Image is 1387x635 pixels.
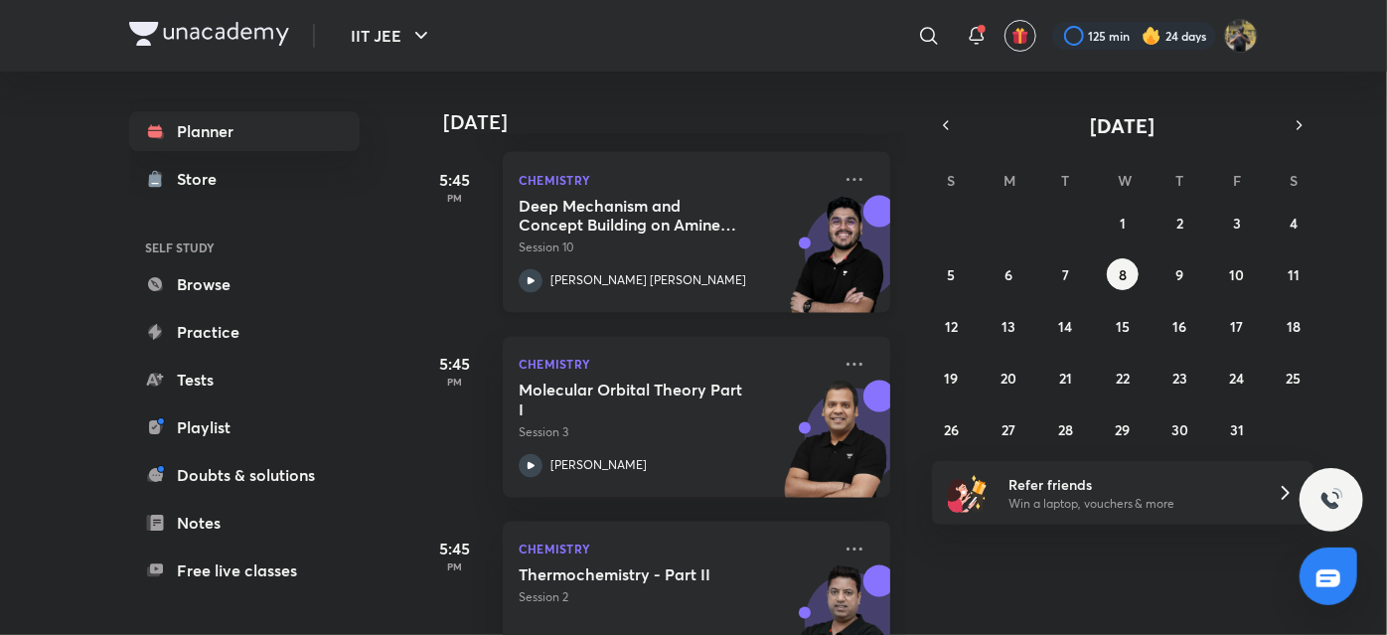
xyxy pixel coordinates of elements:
abbr: October 12, 2025 [945,317,958,336]
a: Free live classes [129,551,360,590]
p: [PERSON_NAME] [PERSON_NAME] [550,272,746,290]
p: Session 10 [519,239,831,257]
abbr: October 4, 2025 [1290,214,1298,233]
abbr: October 26, 2025 [944,420,959,439]
button: October 6, 2025 [993,258,1024,290]
h5: 5:45 [415,538,495,561]
img: Company Logo [129,22,289,46]
p: Session 2 [519,589,831,607]
button: IIT JEE [339,16,445,56]
button: October 12, 2025 [936,310,968,342]
h5: 5:45 [415,353,495,377]
abbr: October 20, 2025 [1001,369,1016,388]
button: October 30, 2025 [1163,413,1195,445]
h4: [DATE] [443,110,910,134]
button: October 8, 2025 [1107,258,1139,290]
abbr: October 24, 2025 [1229,369,1244,388]
abbr: October 27, 2025 [1002,420,1015,439]
abbr: October 18, 2025 [1287,317,1301,336]
button: October 18, 2025 [1278,310,1310,342]
abbr: October 23, 2025 [1172,369,1187,388]
a: Tests [129,360,360,399]
img: avatar [1011,27,1029,45]
abbr: October 15, 2025 [1116,317,1130,336]
button: [DATE] [960,111,1286,139]
button: avatar [1004,20,1036,52]
a: Planner [129,111,360,151]
abbr: October 16, 2025 [1172,317,1186,336]
button: October 27, 2025 [993,413,1024,445]
abbr: October 7, 2025 [1062,265,1069,284]
a: Practice [129,312,360,352]
button: October 7, 2025 [1050,258,1082,290]
abbr: October 31, 2025 [1230,420,1244,439]
abbr: October 30, 2025 [1171,420,1188,439]
abbr: October 6, 2025 [1004,265,1012,284]
button: October 24, 2025 [1221,362,1253,394]
abbr: October 25, 2025 [1287,369,1302,388]
img: KRISH JINDAL [1224,19,1258,53]
button: October 9, 2025 [1163,258,1195,290]
button: October 29, 2025 [1107,413,1139,445]
a: Browse [129,264,360,304]
abbr: Tuesday [1062,171,1070,190]
p: PM [415,561,495,573]
span: [DATE] [1091,112,1156,139]
p: Session 3 [519,424,831,442]
button: October 1, 2025 [1107,207,1139,238]
button: October 20, 2025 [993,362,1024,394]
a: Doubts & solutions [129,455,360,495]
abbr: Saturday [1290,171,1298,190]
button: October 17, 2025 [1221,310,1253,342]
abbr: Sunday [948,171,956,190]
button: October 13, 2025 [993,310,1024,342]
p: Chemistry [519,353,831,377]
abbr: October 17, 2025 [1230,317,1243,336]
abbr: Monday [1003,171,1015,190]
button: October 22, 2025 [1107,362,1139,394]
abbr: October 10, 2025 [1229,265,1244,284]
button: October 5, 2025 [936,258,968,290]
button: October 11, 2025 [1278,258,1310,290]
p: PM [415,377,495,389]
abbr: October 2, 2025 [1176,214,1183,233]
p: [PERSON_NAME] [550,457,647,475]
img: streak [1142,26,1161,46]
div: Store [177,167,229,191]
a: Notes [129,503,360,543]
h6: SELF STUDY [129,231,360,264]
button: October 10, 2025 [1221,258,1253,290]
abbr: October 11, 2025 [1288,265,1300,284]
abbr: October 22, 2025 [1116,369,1130,388]
a: Company Logo [129,22,289,51]
abbr: October 5, 2025 [948,265,956,284]
button: October 23, 2025 [1163,362,1195,394]
button: October 15, 2025 [1107,310,1139,342]
img: unacademy [781,381,890,518]
abbr: October 13, 2025 [1002,317,1015,336]
button: October 2, 2025 [1163,207,1195,238]
img: referral [948,473,988,513]
h6: Refer friends [1008,474,1253,495]
button: October 25, 2025 [1278,362,1310,394]
abbr: October 3, 2025 [1233,214,1241,233]
abbr: Thursday [1175,171,1183,190]
abbr: October 1, 2025 [1120,214,1126,233]
img: ttu [1319,488,1343,512]
button: October 28, 2025 [1050,413,1082,445]
abbr: October 14, 2025 [1059,317,1073,336]
abbr: October 8, 2025 [1119,265,1127,284]
a: Playlist [129,407,360,447]
p: Chemistry [519,168,831,192]
a: Store [129,159,360,199]
h5: 5:45 [415,168,495,192]
abbr: Friday [1233,171,1241,190]
p: PM [415,192,495,204]
button: October 19, 2025 [936,362,968,394]
button: October 4, 2025 [1278,207,1310,238]
button: October 31, 2025 [1221,413,1253,445]
button: October 3, 2025 [1221,207,1253,238]
h5: Thermochemistry - Part II [519,565,766,585]
button: October 16, 2025 [1163,310,1195,342]
abbr: October 19, 2025 [945,369,959,388]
